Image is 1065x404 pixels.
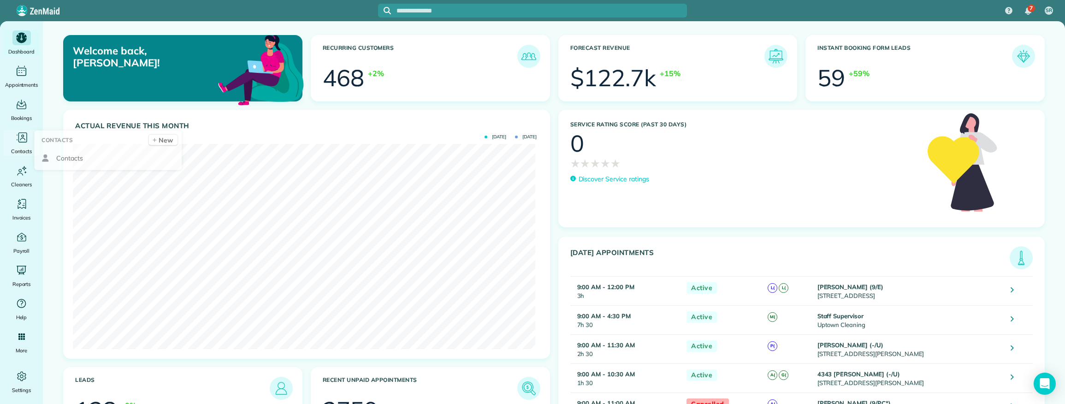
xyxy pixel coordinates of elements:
span: Bookings [11,113,32,123]
strong: 9:00 AM - 4:30 PM [577,312,631,320]
div: 7 unread notifications [1018,1,1038,21]
span: Payroll [13,246,30,255]
h3: Service Rating score (past 30 days) [570,121,918,128]
strong: 9:00 AM - 10:30 AM [577,370,635,378]
a: Appointments [4,64,39,89]
strong: 9:00 AM - 11:30 AM [577,341,635,349]
td: [STREET_ADDRESS] [815,276,1004,305]
img: icon_leads-1bed01f49abd5b7fead27621c3d59655bb73ed531f8eeb49469d10e621d6b896.png [272,379,290,398]
a: New [148,134,178,146]
a: Discover Service ratings [570,174,649,184]
td: [STREET_ADDRESS][PERSON_NAME] [815,363,1004,392]
svg: Focus search [384,7,391,14]
td: 7h 30 [570,305,682,334]
img: icon_unpaid_appointments-47b8ce3997adf2238b356f14209ab4cced10bd1f174958f3ca8f1d0dd7fffeee.png [520,379,538,398]
a: Settings [4,369,39,395]
span: 7 [1029,5,1033,12]
td: 1h 30 [570,363,682,392]
p: Welcome back, [PERSON_NAME]! [73,45,227,69]
span: ★ [590,155,600,172]
span: ★ [610,155,621,172]
span: Active [686,311,717,323]
span: [DATE] [515,135,537,139]
span: Contacts [56,154,83,163]
span: Appointments [5,80,38,89]
strong: 4343 [PERSON_NAME] (-/U) [817,370,900,378]
td: 2h 30 [570,334,682,363]
h3: [DATE] Appointments [570,249,1010,269]
strong: [PERSON_NAME] (-/U) [817,341,883,349]
span: G( [779,370,788,380]
h3: Actual Revenue this month [75,122,540,130]
span: ★ [580,155,590,172]
p: Discover Service ratings [579,174,649,184]
span: [DATE] [485,135,506,139]
div: 59 [817,66,845,89]
span: L( [779,283,788,293]
span: Invoices [12,213,31,222]
img: icon_form_leads-04211a6a04a5b2264e4ee56bc0799ec3eb69b7e499cbb523a139df1d13a81ae0.png [1014,47,1033,65]
span: ★ [600,155,610,172]
span: Contacts [41,136,73,145]
a: Payroll [4,230,39,255]
span: Cleaners [11,180,32,189]
h3: Instant Booking Form Leads [817,45,1012,68]
span: Active [686,340,717,352]
div: +2% [368,68,384,79]
span: More [16,346,27,355]
img: dashboard_welcome-42a62b7d889689a78055ac9021e634bf52bae3f8056760290aed330b23ab8690.png [216,24,306,114]
span: A( [768,370,777,380]
a: Reports [4,263,39,289]
div: $122.7k [570,66,657,89]
span: Reports [12,279,31,289]
img: icon_forecast_revenue-8c13a41c7ed35a8dcfafea3cbb826a0462acb37728057bba2d056411b612bbbe.png [767,47,785,65]
td: Uptown Cleaning [815,305,1004,334]
a: Invoices [4,196,39,222]
div: +15% [660,68,680,79]
strong: 9:00 AM - 12:00 PM [577,283,634,291]
div: 468 [323,66,364,89]
span: SR [1046,7,1052,14]
h3: Recurring Customers [323,45,517,68]
a: Contacts [4,130,39,156]
td: 3h [570,276,682,305]
a: Contacts [38,150,178,166]
span: New [159,136,173,145]
a: Cleaners [4,163,39,189]
span: Dashboard [8,47,35,56]
span: P( [768,341,777,351]
span: L( [768,283,777,293]
div: 0 [570,132,584,155]
span: Contacts [11,147,32,156]
h3: Forecast Revenue [570,45,765,68]
h3: Leads [75,377,270,400]
span: Settings [12,386,31,395]
span: Active [686,369,717,381]
div: Open Intercom Messenger [1034,373,1056,395]
span: Help [16,313,27,322]
a: Bookings [4,97,39,123]
a: Help [4,296,39,322]
strong: [PERSON_NAME] (9/E) [817,283,883,291]
span: ★ [570,155,580,172]
img: icon_recurring_customers-cf858462ba22bcd05b5a5880d41d6543d210077de5bb9ebc9590e49fd87d84ed.png [520,47,538,65]
button: Focus search [378,7,391,14]
h3: Recent unpaid appointments [323,377,517,400]
span: M( [768,312,777,322]
span: Active [686,282,717,294]
a: Dashboard [4,30,39,56]
img: icon_todays_appointments-901f7ab196bb0bea1936b74009e4eb5ffbc2d2711fa7634e0d609ed5ef32b18b.png [1012,249,1030,267]
div: +59% [849,68,870,79]
td: [STREET_ADDRESS][PERSON_NAME] [815,334,1004,363]
strong: Staff Supervisor [817,312,864,320]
